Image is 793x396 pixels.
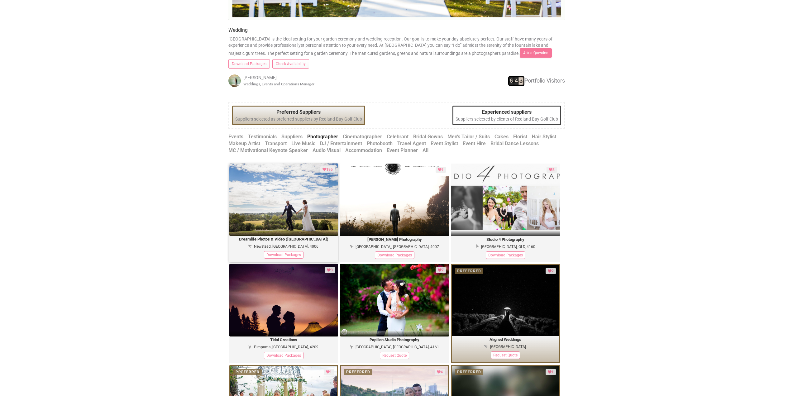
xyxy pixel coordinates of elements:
[340,164,449,236] img: website_screenshot_evelina_photography.png
[248,133,277,141] a: Testimonials
[228,74,341,87] div: [PERSON_NAME]
[490,140,539,147] a: Bridal Dance Lessons
[228,27,565,33] h4: Wedding
[463,140,486,147] a: Event Hire
[254,345,318,349] span: Pimpama, [GEOGRAPHIC_DATA], 4209
[272,59,309,69] a: Check Availability
[228,59,270,69] a: Download Packages
[307,133,338,141] a: Photographer
[325,267,335,273] div: Loved by 3 clients or suppliers
[546,369,556,375] div: Loved by 1 clients or suppliers
[243,82,314,86] small: Weddings, Events and Operations Manager
[264,352,303,359] div: Download Packages
[235,109,362,116] legend: Preferred Suppliers
[367,140,393,147] a: Photobooth
[261,252,307,257] a: Download Packages
[356,245,439,249] span: [GEOGRAPHIC_DATA], [GEOGRAPHIC_DATA], 4007
[520,48,552,58] a: Ask a Question
[532,133,556,141] a: Hair Stylist
[372,252,418,257] a: Download Packages
[515,77,519,85] span: 4
[291,140,315,147] a: Live Music
[229,163,338,236] img: DLNL_BNE02246-686.jpg
[320,166,335,173] div: Loved by 195 clients or suppliers
[247,242,253,250] i: 301.42° west-northwest
[356,345,439,349] span: [GEOGRAPHIC_DATA], [GEOGRAPHIC_DATA], 4161
[349,243,354,250] i: 307.43° northwest
[494,133,509,141] a: Cakes
[377,353,412,358] a: Request Quote
[228,140,260,147] a: Makeup Artist
[340,264,449,337] img: Mail_Attachment-33.jpeg
[261,353,307,358] a: Download Packages
[455,369,483,375] div: PREFERRED
[313,147,341,154] a: Audio Visual
[343,133,382,141] a: Cinematographer
[232,106,365,125] div: Suppliers selected as preferred suppliers by Redland Bay Golf Club
[229,264,338,337] img: 62306765_2497737120277614_2801176914536955904_o.jpg
[474,243,480,250] i: 336.37° north-northwest
[490,345,526,349] span: [GEOGRAPHIC_DATA]
[491,351,520,359] div: Request Quote
[413,133,443,141] a: Bridal Gowns
[320,140,362,147] a: DJ / Entertainment
[324,369,334,375] div: Loved by 1 clients or suppliers
[481,245,535,249] span: [GEOGRAPHIC_DATA], QLD, 4160
[229,336,338,344] legend: Tidal Creations
[229,236,338,243] legend: Dreamlife Photos & Video ([GEOGRAPHIC_DATA])
[431,140,458,147] a: Event Stylist
[452,265,559,336] img: 405722875_793579456144601_5888322513613077107_n.jpg
[452,336,559,343] legend: Aligned Weddings
[228,133,243,141] a: Events
[547,167,557,173] div: Loved by 3 clients or suppliers
[264,251,303,259] div: Download Packages
[340,336,449,344] legend: Papillon Studio Photography
[519,77,523,85] span: 3
[265,140,287,147] a: Transport
[483,252,528,257] a: Download Packages
[345,147,382,154] a: Accommodation
[453,76,565,86] div: Portfolio Visitors
[456,109,558,116] legend: Experienced suppliers
[483,343,489,350] i: 298.62° west-northwest
[436,167,446,173] div: Loved by 1 clients or suppliers
[380,352,409,359] div: Request Quote
[486,251,525,259] div: Download Packages
[435,369,445,375] div: Loved by 4 clients or suppliers
[246,343,254,351] i: 178.1° south
[387,133,408,141] a: Celebrant
[254,244,318,249] span: Newstead, [GEOGRAPHIC_DATA], 4006
[340,236,449,243] legend: [PERSON_NAME] Photography
[224,20,570,93] div: [GEOGRAPHIC_DATA] is the ideal setting for your garden ceremony and wedding reception. Our goal i...
[281,133,303,141] a: Suppliers
[228,74,241,87] img: open-uri20221221-4-1o6imfp
[452,106,561,125] div: Suppliers selected by clients of Redland Bay Golf Club
[387,147,418,154] a: Event Planner
[455,268,483,274] div: PREFERRED
[451,164,560,236] img: studio4photographycoverimage.jpg
[546,268,556,274] div: Loved by 2 clients or suppliers
[436,267,446,273] div: Loved by 7 clients or suppliers
[233,369,262,375] div: PREFERRED
[488,352,523,357] a: Request Quote
[513,133,527,141] a: Florist
[228,147,308,154] a: MC / Motivational Keynote Speaker
[397,140,426,147] a: Travel Agent
[349,344,354,350] i: 315.94° northwest
[423,147,428,154] a: All
[451,236,560,243] legend: Studio 4 Photography
[510,77,514,85] span: 6
[375,251,414,259] div: Download Packages
[447,133,490,141] a: Men's Tailor / Suits
[344,369,372,375] div: PREFERRED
